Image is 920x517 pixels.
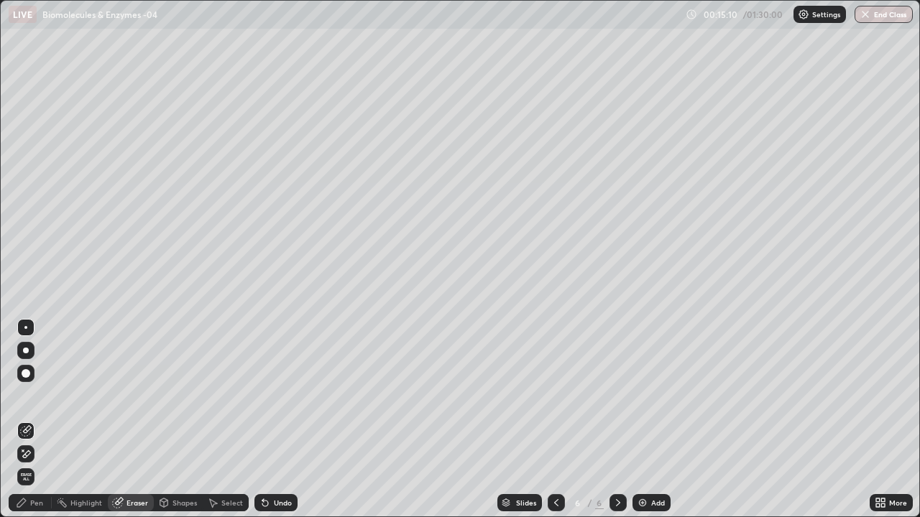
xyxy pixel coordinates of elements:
div: More [889,499,907,506]
img: end-class-cross [860,9,871,20]
button: End Class [855,6,913,23]
p: LIVE [13,9,32,20]
div: Select [221,499,243,506]
div: 6 [595,496,604,509]
div: Eraser [126,499,148,506]
div: 6 [571,498,585,507]
div: Add [651,499,665,506]
p: Biomolecules & Enzymes -04 [42,9,157,20]
div: Slides [516,499,536,506]
div: Pen [30,499,43,506]
div: Highlight [70,499,102,506]
div: Shapes [172,499,197,506]
div: Undo [274,499,292,506]
img: class-settings-icons [798,9,809,20]
span: Erase all [18,472,34,481]
div: / [588,498,592,507]
p: Settings [812,11,840,18]
img: add-slide-button [637,497,648,508]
